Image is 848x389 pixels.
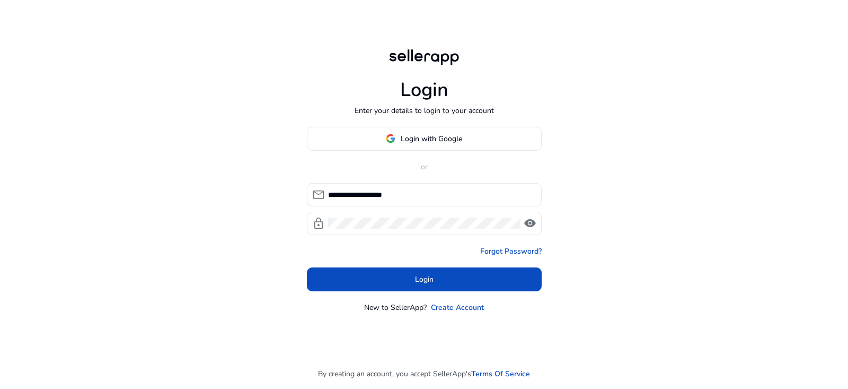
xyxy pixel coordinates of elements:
[401,133,462,144] span: Login with Google
[355,105,494,116] p: Enter your details to login to your account
[524,217,536,230] span: visibility
[307,161,542,172] p: or
[307,127,542,151] button: Login with Google
[312,188,325,201] span: mail
[364,302,427,313] p: New to SellerApp?
[480,246,542,257] a: Forgot Password?
[312,217,325,230] span: lock
[431,302,484,313] a: Create Account
[400,79,448,101] h1: Login
[307,267,542,291] button: Login
[415,274,434,285] span: Login
[471,368,530,379] a: Terms Of Service
[386,134,395,143] img: google-logo.svg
